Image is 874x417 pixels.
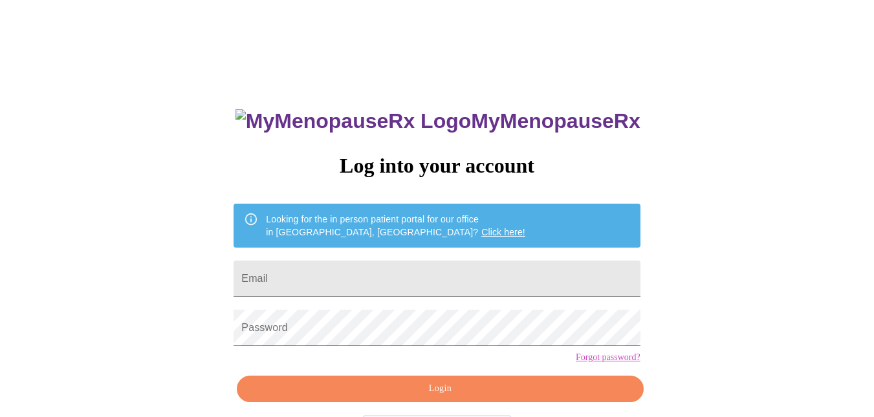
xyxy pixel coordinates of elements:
[235,109,640,133] h3: MyMenopauseRx
[481,227,525,237] a: Click here!
[237,376,643,402] button: Login
[235,109,471,133] img: MyMenopauseRx Logo
[252,381,628,397] span: Login
[234,154,640,178] h3: Log into your account
[266,208,525,244] div: Looking for the in person patient portal for our office in [GEOGRAPHIC_DATA], [GEOGRAPHIC_DATA]?
[576,352,640,363] a: Forgot password?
